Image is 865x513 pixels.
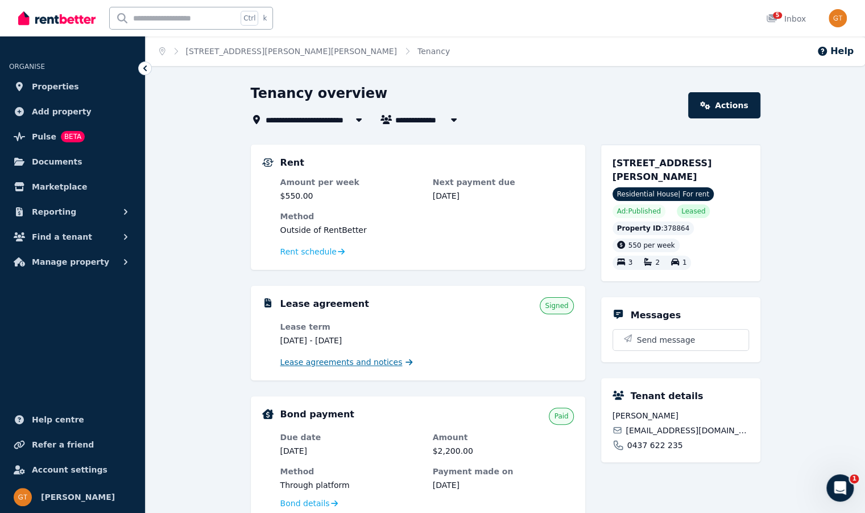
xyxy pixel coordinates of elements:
dt: Payment made on [433,466,574,477]
dd: $2,200.00 [433,445,574,457]
span: 3 [628,259,633,267]
button: Find a tenant [9,225,136,248]
h5: Rent [280,156,304,170]
a: PulseBETA [9,125,136,148]
img: Bond Details [262,409,274,419]
a: Bond details [280,498,338,509]
h5: Tenant details [631,389,703,403]
img: Gloria Thompson [14,488,32,506]
dd: [DATE] [280,445,421,457]
span: Leased [681,207,705,216]
dt: Method [280,466,421,477]
span: 2 [655,259,660,267]
a: Rent schedule [280,246,345,257]
span: Marketplace [32,180,87,194]
button: Manage property [9,251,136,273]
button: Reporting [9,200,136,223]
h5: Messages [631,309,681,322]
a: Refer a friend [9,433,136,456]
span: Pulse [32,130,56,143]
a: [STREET_ADDRESS][PERSON_NAME][PERSON_NAME] [186,47,397,56]
button: Help [817,44,854,58]
span: 1 [850,474,859,483]
div: : 378864 [612,221,694,235]
iframe: Intercom live chat [826,474,854,502]
span: 0437 622 235 [627,440,683,451]
dd: Outside of RentBetter [280,224,574,236]
img: RentBetter [18,10,96,27]
span: [EMAIL_ADDRESS][DOMAIN_NAME] [626,425,748,436]
dt: Amount per week [280,177,421,188]
dd: Through platform [280,479,421,491]
dd: $550.00 [280,190,421,202]
img: Gloria Thompson [829,9,847,27]
dd: [DATE] [433,190,574,202]
span: Reporting [32,205,76,219]
h5: Lease agreement [280,297,369,311]
a: Properties [9,75,136,98]
img: Rental Payments [262,158,274,167]
span: Properties [32,80,79,93]
span: Find a tenant [32,230,92,244]
span: ORGANISE [9,63,45,71]
dd: [DATE] [433,479,574,491]
span: [PERSON_NAME] [612,410,749,421]
span: Ctrl [241,11,258,26]
dd: [DATE] - [DATE] [280,335,421,346]
span: Ad: Published [617,207,661,216]
span: Documents [32,155,82,169]
a: Help centre [9,408,136,431]
a: Lease agreements and notices [280,356,413,368]
button: Send message [613,330,748,350]
dt: Due date [280,432,421,443]
span: Lease agreements and notices [280,356,403,368]
a: Documents [9,150,136,173]
span: BETA [61,131,85,142]
h5: Bond payment [280,408,354,421]
a: Add property [9,100,136,123]
a: Actions [688,92,760,118]
span: Paid [554,412,568,421]
span: Signed [545,301,568,310]
span: 1 [682,259,687,267]
span: k [263,14,267,23]
span: Property ID [617,224,661,233]
span: Manage property [32,255,109,269]
a: Marketplace [9,175,136,198]
span: Account settings [32,463,107,477]
span: [PERSON_NAME] [41,490,115,504]
span: Help centre [32,413,84,426]
span: Rent schedule [280,246,337,257]
span: Tenancy [417,46,450,57]
span: 5 [773,12,782,19]
span: Refer a friend [32,438,94,452]
span: Send message [637,334,696,346]
dt: Method [280,211,574,222]
nav: Breadcrumb [146,36,463,66]
dt: Lease term [280,321,421,333]
span: Add property [32,105,92,118]
dt: Amount [433,432,574,443]
span: [STREET_ADDRESS][PERSON_NAME] [612,158,712,182]
h1: Tenancy overview [251,84,388,102]
span: 550 per week [628,241,675,249]
span: Bond details [280,498,330,509]
span: Residential House | For rent [612,187,714,201]
dt: Next payment due [433,177,574,188]
div: Inbox [766,13,806,24]
a: Account settings [9,458,136,481]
